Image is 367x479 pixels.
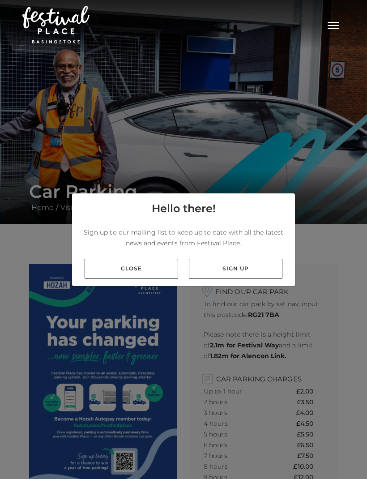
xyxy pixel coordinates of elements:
h4: Hello there! [152,201,216,217]
button: Toggle navigation [322,18,345,31]
a: Close [85,259,178,279]
img: Festival Place Logo [22,6,90,43]
p: Sign up to our mailing list to keep up to date with all the latest news and events from Festival ... [79,227,288,248]
a: Sign up [189,259,282,279]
